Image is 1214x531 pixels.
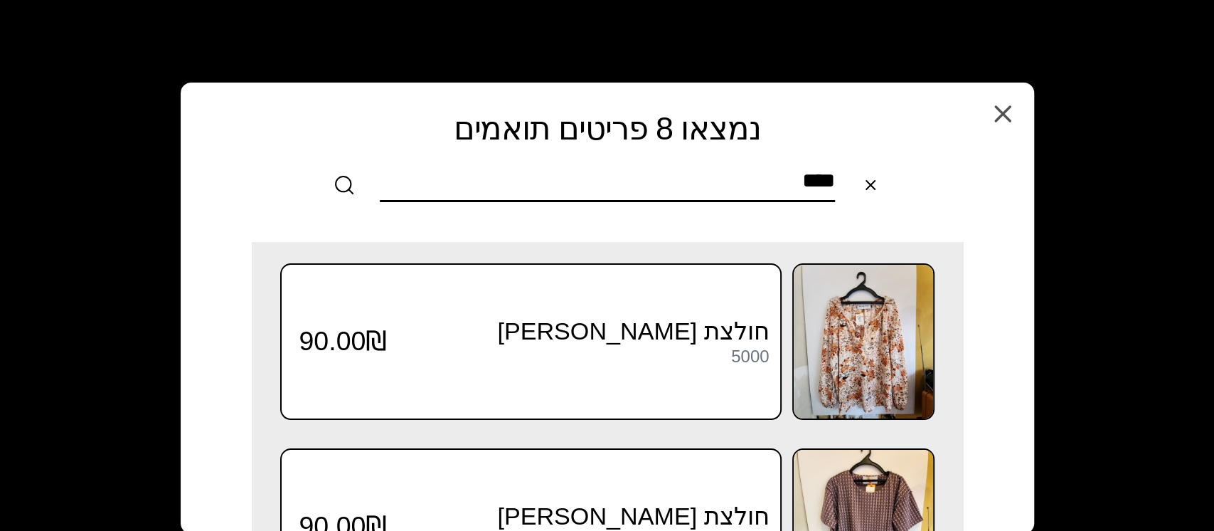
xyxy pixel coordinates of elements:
button: Clear search [849,164,892,206]
h3: חולצת [PERSON_NAME] [387,317,769,346]
h2: נמצאו 8 פריטים תואמים [212,111,1003,147]
h3: חולצת [PERSON_NAME] [387,502,769,531]
div: 5000 [731,347,769,366]
img: חולצת Dana Sidi [794,265,933,419]
span: 90.00₪ [299,325,388,357]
